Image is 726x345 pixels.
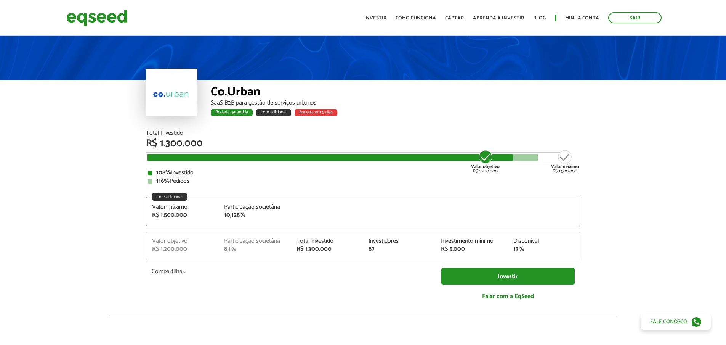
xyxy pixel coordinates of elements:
div: 10,125% [224,212,285,218]
div: R$ 1.200.000 [152,246,213,252]
div: Encerra em 5 dias [295,109,337,116]
a: Aprenda a investir [473,16,524,21]
a: Blog [533,16,546,21]
a: Sair [608,12,662,23]
p: Compartilhar: [152,268,430,275]
div: Investidores [369,238,430,244]
div: 87 [369,246,430,252]
a: Como funciona [396,16,436,21]
a: Investir [441,268,575,285]
strong: 108% [156,168,171,178]
div: R$ 1.500.000 [152,212,213,218]
a: Minha conta [565,16,599,21]
div: Total investido [296,238,357,244]
div: Participação societária [224,204,285,210]
div: Valor objetivo [152,238,213,244]
div: Participação societária [224,238,285,244]
strong: 116% [156,176,170,186]
a: Falar com a EqSeed [441,289,575,304]
div: Lote adicional [152,193,187,201]
strong: Valor máximo [551,163,579,170]
a: Captar [445,16,464,21]
div: R$ 1.300.000 [146,139,580,148]
div: R$ 1.300.000 [296,246,357,252]
div: R$ 1.500.000 [551,149,579,174]
div: SaaS B2B para gestão de serviços urbanos [211,100,580,106]
a: Fale conosco [641,314,711,330]
div: R$ 5.000 [441,246,502,252]
strong: Valor objetivo [471,163,500,170]
img: EqSeed [66,8,127,28]
div: 13% [513,246,574,252]
div: Disponível [513,238,574,244]
div: Total Investido [146,130,580,136]
div: 8,1% [224,246,285,252]
div: Rodada garantida [211,109,253,116]
div: Valor máximo [152,204,213,210]
div: Investimento mínimo [441,238,502,244]
div: Pedidos [148,178,579,184]
a: Investir [364,16,386,21]
div: Co.Urban [211,86,580,100]
div: R$ 1.200.000 [471,149,500,174]
div: Lote adicional [256,109,291,116]
div: Investido [148,170,579,176]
